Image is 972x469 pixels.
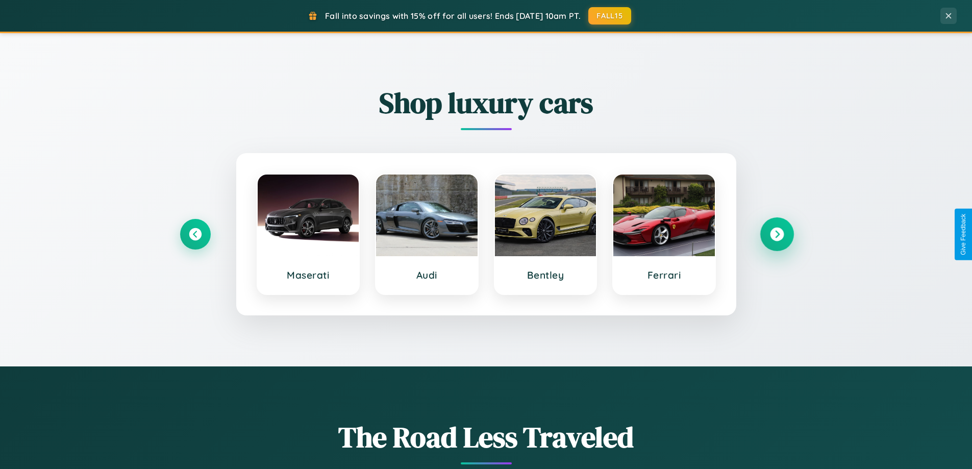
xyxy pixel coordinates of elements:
div: Give Feedback [960,214,967,255]
h3: Ferrari [624,269,705,281]
button: FALL15 [588,7,631,24]
span: Fall into savings with 15% off for all users! Ends [DATE] 10am PT. [325,11,581,21]
h2: Shop luxury cars [180,83,792,122]
h1: The Road Less Traveled [180,417,792,457]
h3: Maserati [268,269,349,281]
h3: Audi [386,269,467,281]
h3: Bentley [505,269,586,281]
